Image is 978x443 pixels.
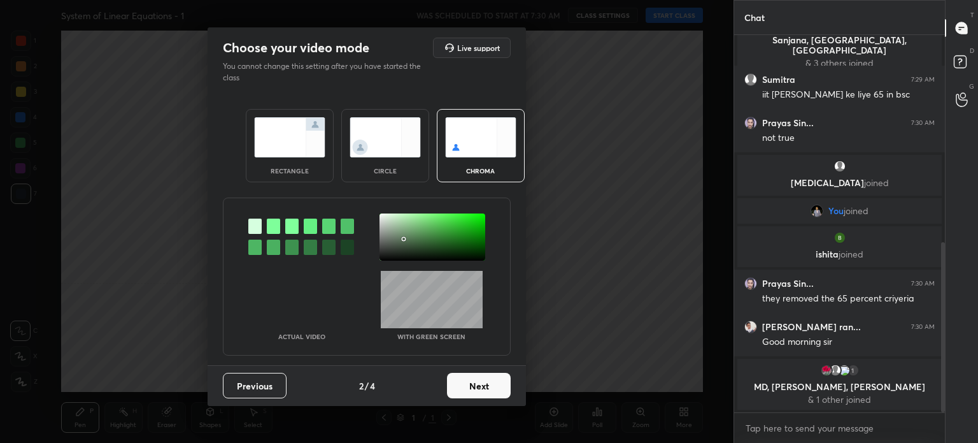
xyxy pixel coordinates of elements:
p: Chat [734,1,775,34]
h4: 2 [359,379,364,393]
span: joined [864,177,889,189]
span: joined [839,248,863,260]
img: chromaScreenIcon.c19ab0a0.svg [445,117,516,157]
p: MD, [PERSON_NAME], [PERSON_NAME] [745,382,934,392]
div: rectangle [264,168,315,174]
div: 7:29 AM [911,76,935,84]
p: [MEDICAL_DATA] [745,178,934,188]
img: 3 [744,277,757,290]
p: T [970,10,974,20]
p: With green screen [397,333,465,340]
div: not true [762,132,935,145]
div: Good morning sir [762,336,935,349]
div: they removed the 65 percent criyeria [762,293,935,305]
h2: Choose your video mode [223,40,369,56]
p: Actual Video [278,333,325,340]
div: 7:30 AM [911,119,935,127]
button: Previous [223,373,287,398]
img: 3 [838,364,851,377]
div: circle [360,168,411,174]
img: default.png [744,73,757,86]
div: grid [734,35,945,412]
div: 1 [847,364,860,377]
div: iit [PERSON_NAME] ke liye 65 in bsc [762,89,935,101]
h6: Prayas Sin... [762,278,814,289]
h4: 4 [370,379,375,393]
span: joined [844,206,868,216]
p: You cannot change this setting after you have started the class [223,61,429,84]
img: normalScreenIcon.ae25ed63.svg [254,117,325,157]
p: & 3 others joined [745,58,934,68]
h4: / [365,379,369,393]
img: 46ef861e25964108b8e738a4086e627d.jpg [820,364,833,377]
img: default.png [829,364,842,377]
img: 8a2d6d0150a346deb840e2b82307e9c4.78419525_3 [744,321,757,333]
span: You [828,206,844,216]
img: b5a346296101424a95f53ff5182b7c43.80067362_3 [833,231,846,244]
p: ishita [745,249,934,259]
img: default.png [833,160,846,173]
img: 3 [744,117,757,129]
h5: Live support [457,44,500,52]
h6: Sumitra [762,74,795,85]
p: D [970,46,974,55]
div: chroma [455,168,506,174]
h6: Prayas Sin... [762,117,814,129]
p: & 1 other joined [745,395,934,405]
p: Sanjana, [GEOGRAPHIC_DATA], [GEOGRAPHIC_DATA] [745,35,934,55]
div: 7:30 AM [911,280,935,287]
h6: [PERSON_NAME] ran... [762,321,861,333]
div: 7:30 AM [911,323,935,331]
p: G [969,82,974,91]
img: circleScreenIcon.acc0effb.svg [350,117,421,157]
img: 9689d3ed888646769c7969bc1f381e91.jpg [811,205,823,217]
button: Next [447,373,511,398]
